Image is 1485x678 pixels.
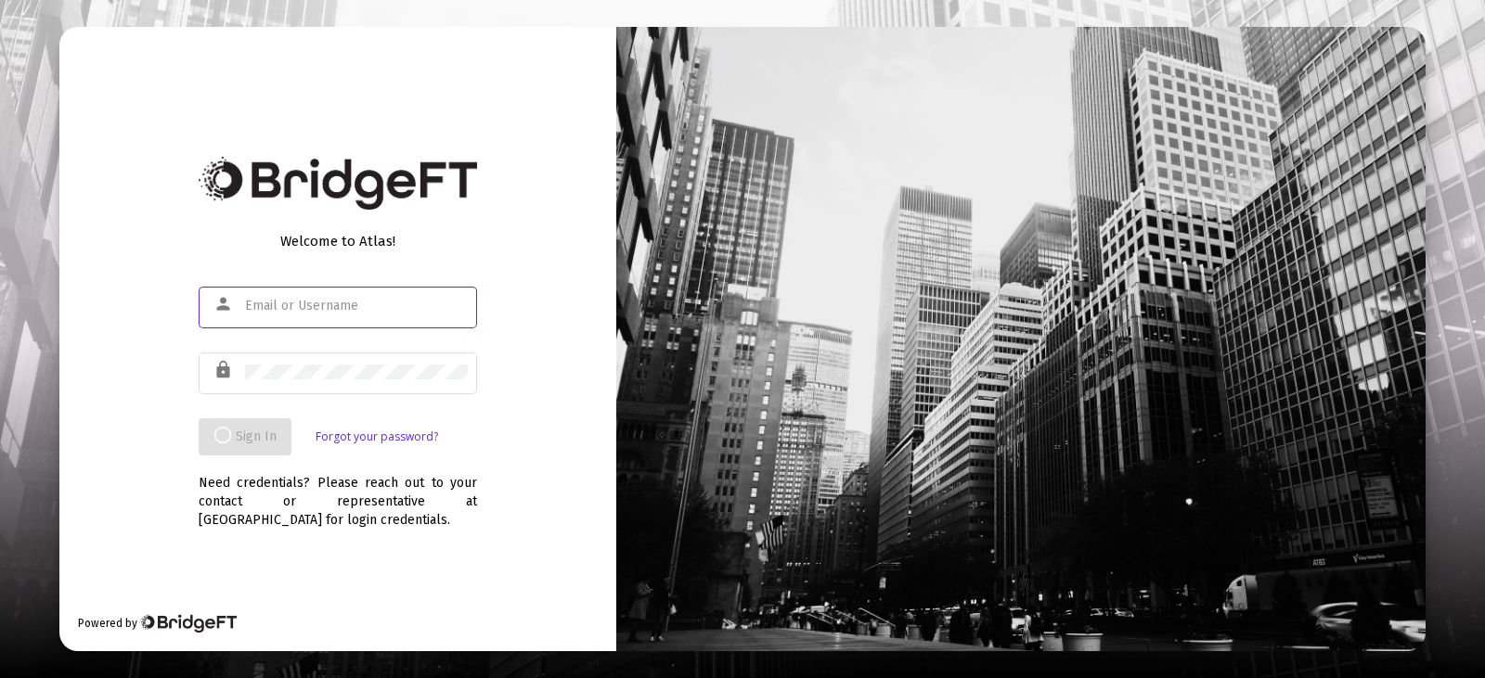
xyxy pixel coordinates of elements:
[316,428,438,446] a: Forgot your password?
[199,232,477,250] div: Welcome to Atlas!
[139,614,237,633] img: Bridge Financial Technology Logo
[213,293,236,315] mat-icon: person
[245,299,468,313] input: Email or Username
[199,455,477,530] div: Need credentials? Please reach out to your contact or representative at [GEOGRAPHIC_DATA] for log...
[213,359,236,381] mat-icon: lock
[213,429,277,444] span: Sign In
[78,614,237,633] div: Powered by
[199,157,477,210] img: Bridge Financial Technology Logo
[199,418,291,455] button: Sign In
